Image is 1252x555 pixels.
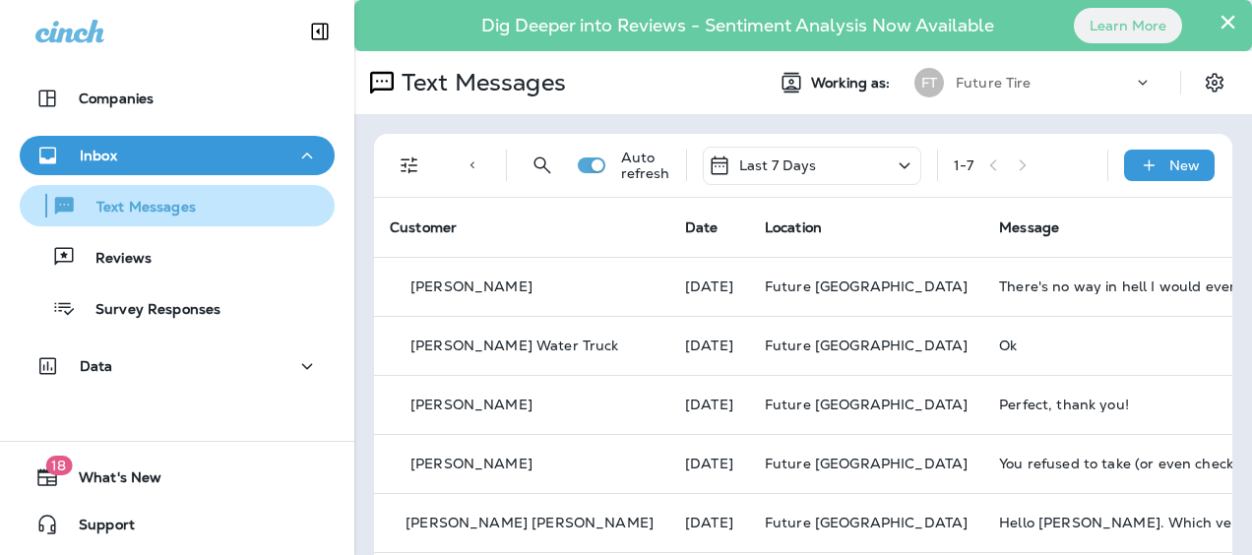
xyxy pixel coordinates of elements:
p: [PERSON_NAME] [410,278,532,294]
p: Inbox [80,148,117,163]
p: [PERSON_NAME] [410,397,532,412]
p: Sep 20, 2025 04:20 PM [685,338,733,353]
button: Search Messages [523,146,562,185]
p: Sep 17, 2025 10:23 AM [685,456,733,471]
p: [PERSON_NAME] Water Truck [410,338,619,353]
span: Support [59,517,135,540]
p: Dig Deeper into Reviews - Sentiment Analysis Now Available [424,23,1051,29]
button: 18What's New [20,458,335,497]
button: Support [20,505,335,544]
span: Message [999,218,1059,236]
button: Settings [1197,65,1232,100]
p: [PERSON_NAME] [410,456,532,471]
p: Text Messages [394,68,566,97]
span: Customer [390,218,457,236]
span: Future [GEOGRAPHIC_DATA] [765,396,968,413]
span: Date [685,218,719,236]
span: Future [GEOGRAPHIC_DATA] [765,277,968,295]
p: Survey Responses [76,301,220,320]
button: Learn More [1074,8,1182,43]
button: Filters [390,146,429,185]
button: Companies [20,79,335,118]
span: What's New [59,469,161,493]
span: Working as: [811,75,895,92]
p: Companies [79,91,154,106]
p: Sep 17, 2025 10:04 AM [685,515,733,530]
div: 1 - 7 [954,157,973,173]
p: Text Messages [77,199,196,217]
p: Last 7 Days [739,157,817,173]
p: Data [80,358,113,374]
button: Reviews [20,236,335,277]
p: [PERSON_NAME] [PERSON_NAME] [406,515,654,530]
p: Future Tire [956,75,1032,91]
div: FT [914,68,944,97]
button: Collapse Sidebar [292,12,347,51]
span: Future [GEOGRAPHIC_DATA] [765,337,968,354]
button: Survey Responses [20,287,335,329]
button: Close [1219,6,1237,37]
p: New [1169,157,1200,173]
span: Future [GEOGRAPHIC_DATA] [765,455,968,472]
p: Reviews [76,250,152,269]
button: Text Messages [20,185,335,226]
p: Sep 21, 2025 08:21 AM [685,278,733,294]
button: Inbox [20,136,335,175]
p: Sep 19, 2025 10:36 AM [685,397,733,412]
p: Auto refresh [621,150,670,181]
span: Future [GEOGRAPHIC_DATA] [765,514,968,531]
span: 18 [45,456,72,475]
span: Location [765,218,822,236]
button: Data [20,346,335,386]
